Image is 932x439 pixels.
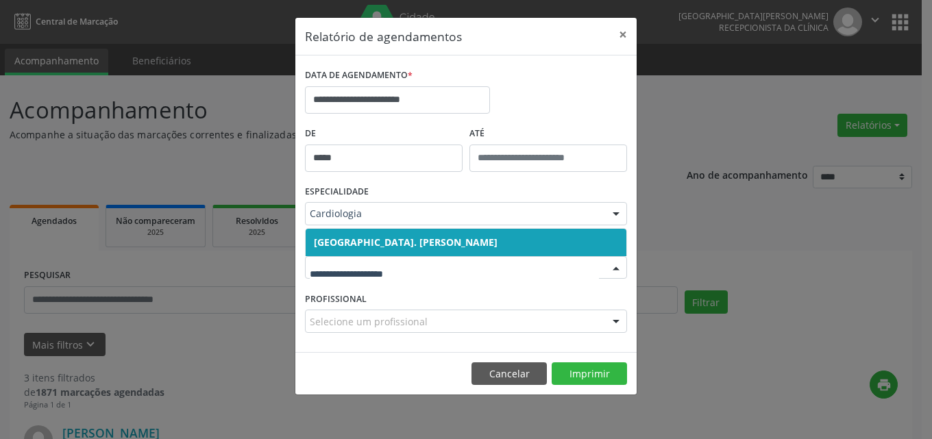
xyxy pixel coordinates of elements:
label: ESPECIALIDADE [305,181,369,203]
button: Close [609,18,637,51]
button: Cancelar [471,362,547,386]
h5: Relatório de agendamentos [305,27,462,45]
span: [GEOGRAPHIC_DATA]. [PERSON_NAME] [314,236,498,249]
label: De [305,123,463,145]
button: Imprimir [552,362,627,386]
label: DATA DE AGENDAMENTO [305,65,413,86]
label: PROFISSIONAL [305,288,367,310]
span: Cardiologia [310,207,599,221]
label: ATÉ [469,123,627,145]
span: Selecione um profissional [310,314,428,329]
